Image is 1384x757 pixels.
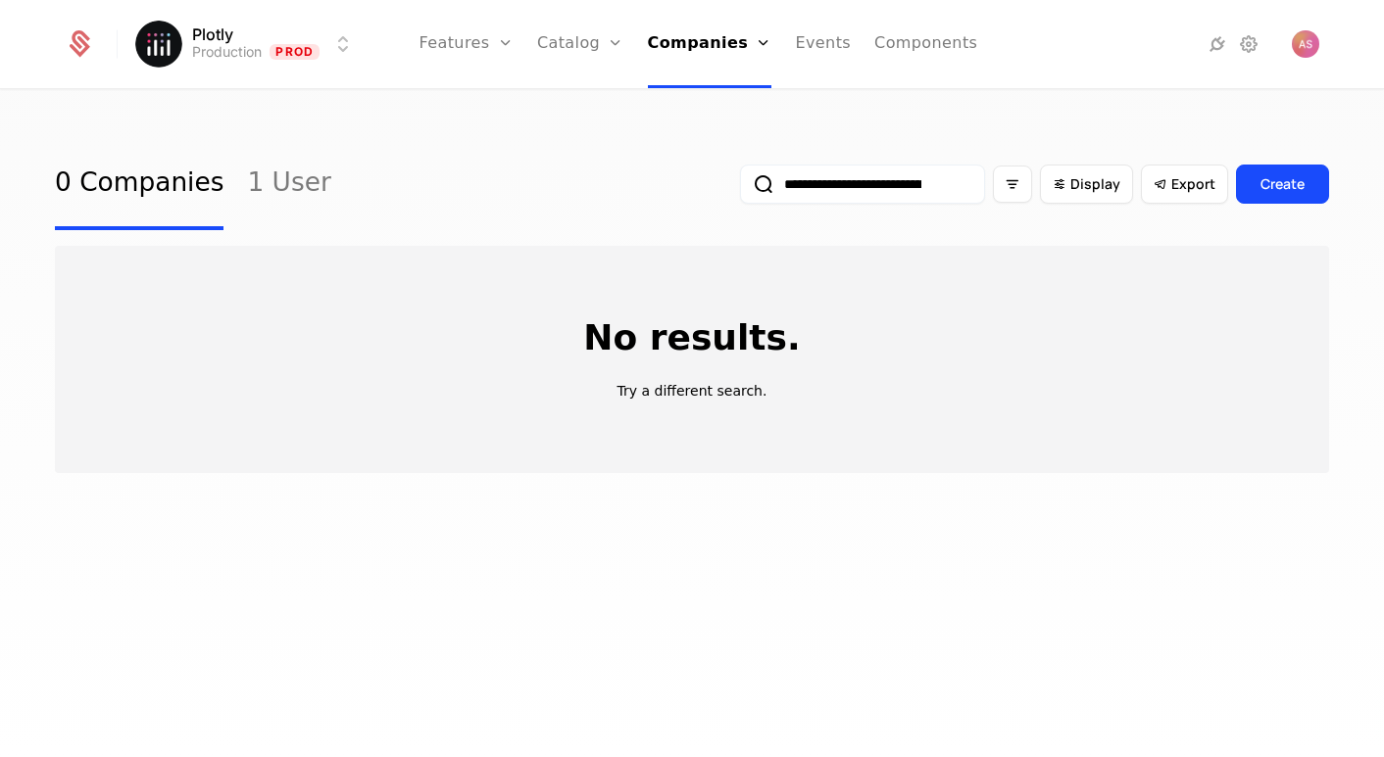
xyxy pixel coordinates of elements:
span: Prod [270,44,320,60]
a: 1 User [247,138,330,230]
a: 0 Companies [55,138,223,230]
span: Plotly [192,26,233,42]
button: Create [1236,165,1329,204]
div: Production [192,42,262,62]
a: Settings [1237,32,1260,56]
button: Display [1040,165,1133,204]
div: Create [1260,174,1305,194]
span: Display [1070,174,1120,194]
a: Integrations [1206,32,1229,56]
img: Plotly [135,21,182,68]
span: Export [1171,174,1215,194]
button: Open user button [1292,30,1319,58]
button: Filter options [993,166,1032,203]
p: Try a different search. [618,381,767,401]
button: Export [1141,165,1228,204]
p: No results. [583,318,800,357]
button: Select environment [141,23,355,66]
img: Adam Schroeder [1292,30,1319,58]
